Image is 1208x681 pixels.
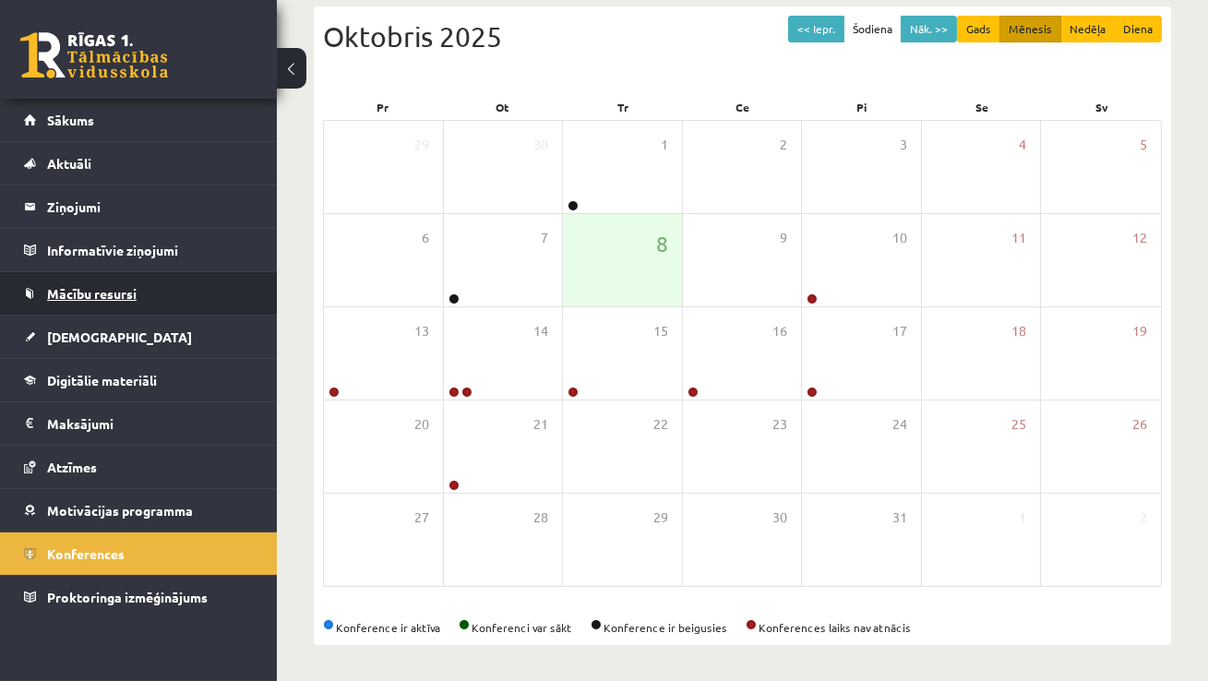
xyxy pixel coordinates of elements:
div: Pi [802,94,922,120]
span: 7 [541,228,548,248]
button: Gads [957,16,1000,42]
legend: Ziņojumi [47,185,254,228]
div: Ot [443,94,563,120]
span: 1 [1019,508,1026,528]
a: Rīgas 1. Tālmācības vidusskola [20,32,168,78]
span: 22 [653,414,668,435]
span: 6 [422,228,429,248]
span: Aktuāli [47,155,91,172]
button: << Iepr. [788,16,844,42]
div: Pr [323,94,443,120]
span: 31 [892,508,907,528]
a: Motivācijas programma [24,489,254,532]
span: 30 [533,135,548,155]
span: 11 [1011,228,1026,248]
span: 29 [414,135,429,155]
span: 20 [414,414,429,435]
a: Sākums [24,99,254,141]
div: Oktobris 2025 [323,16,1162,57]
span: 24 [892,414,907,435]
a: Proktoringa izmēģinājums [24,576,254,618]
span: [DEMOGRAPHIC_DATA] [47,329,192,345]
span: 5 [1140,135,1147,155]
span: Atzīmes [47,459,97,475]
span: 27 [414,508,429,528]
span: 2 [780,135,787,155]
span: Proktoringa izmēģinājums [47,589,208,605]
span: 1 [661,135,668,155]
span: 19 [1132,321,1147,341]
legend: Informatīvie ziņojumi [47,229,254,271]
a: Digitālie materiāli [24,359,254,401]
span: 26 [1132,414,1147,435]
div: Konference ir aktīva Konferenci var sākt Konference ir beigusies Konferences laiks nav atnācis [323,619,1162,636]
span: Mācību resursi [47,285,137,302]
span: 25 [1011,414,1026,435]
div: Se [922,94,1042,120]
button: Mēnesis [999,16,1061,42]
button: Diena [1114,16,1162,42]
div: Sv [1042,94,1162,120]
button: Nāk. >> [901,16,957,42]
span: 28 [533,508,548,528]
span: 10 [892,228,907,248]
span: Digitālie materiāli [47,372,157,388]
a: Ziņojumi [24,185,254,228]
span: 14 [533,321,548,341]
span: 16 [772,321,787,341]
span: Motivācijas programma [47,502,193,519]
span: 29 [653,508,668,528]
span: 18 [1011,321,1026,341]
span: 17 [892,321,907,341]
span: 4 [1019,135,1026,155]
a: Informatīvie ziņojumi [24,229,254,271]
span: 23 [772,414,787,435]
button: Šodiena [843,16,902,42]
a: [DEMOGRAPHIC_DATA] [24,316,254,358]
span: 13 [414,321,429,341]
legend: Maksājumi [47,402,254,445]
a: Konferences [24,532,254,575]
div: Ce [683,94,803,120]
span: 2 [1140,508,1147,528]
a: Aktuāli [24,142,254,185]
span: Konferences [47,545,125,562]
a: Atzīmes [24,446,254,488]
a: Maksājumi [24,402,254,445]
button: Nedēļa [1060,16,1115,42]
span: 8 [656,228,668,259]
span: 21 [533,414,548,435]
span: 15 [653,321,668,341]
span: 30 [772,508,787,528]
span: Sākums [47,112,94,128]
span: 12 [1132,228,1147,248]
div: Tr [563,94,683,120]
a: Mācību resursi [24,272,254,315]
span: 3 [900,135,907,155]
span: 9 [780,228,787,248]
